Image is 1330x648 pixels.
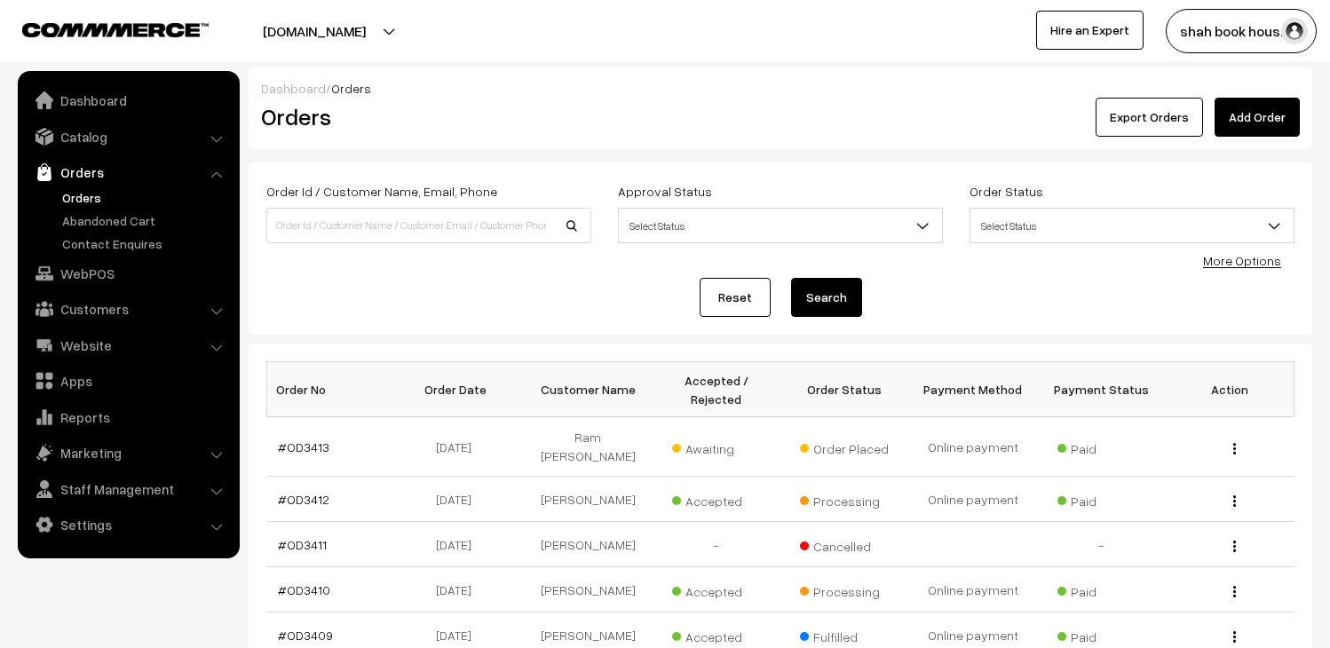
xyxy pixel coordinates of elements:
[1233,443,1236,454] img: Menu
[800,435,889,458] span: Order Placed
[1166,362,1294,417] th: Action
[22,437,234,469] a: Marketing
[22,18,178,39] a: COMMMERCE
[1215,98,1300,137] a: Add Order
[22,121,234,153] a: Catalog
[524,567,653,612] td: [PERSON_NAME]
[1096,98,1203,137] button: Export Orders
[331,81,371,96] span: Orders
[278,439,329,454] a: #OD3413
[1233,541,1236,552] img: Menu
[618,182,712,201] label: Approval Status
[1037,362,1166,417] th: Payment Status
[909,477,1038,522] td: Online payment
[201,9,428,53] button: [DOMAIN_NAME]
[278,628,333,643] a: #OD3409
[1203,253,1281,268] a: More Options
[395,522,524,567] td: [DATE]
[800,578,889,601] span: Processing
[1281,18,1308,44] img: user
[700,278,771,317] a: Reset
[395,417,524,477] td: [DATE]
[1233,631,1236,643] img: Menu
[1057,435,1146,458] span: Paid
[1057,623,1146,646] span: Paid
[22,84,234,116] a: Dashboard
[395,362,524,417] th: Order Date
[1233,495,1236,507] img: Menu
[22,23,209,36] img: COMMMERCE
[278,582,330,597] a: #OD3410
[800,533,889,556] span: Cancelled
[58,211,234,230] a: Abandoned Cart
[652,362,780,417] th: Accepted / Rejected
[261,103,590,130] h2: Orders
[22,329,234,361] a: Website
[970,182,1043,201] label: Order Status
[1037,522,1166,567] td: -
[266,208,591,243] input: Order Id / Customer Name / Customer Email / Customer Phone
[780,362,909,417] th: Order Status
[909,417,1038,477] td: Online payment
[524,522,653,567] td: [PERSON_NAME]
[1036,11,1144,50] a: Hire an Expert
[261,81,326,96] a: Dashboard
[619,210,942,241] span: Select Status
[672,435,761,458] span: Awaiting
[909,362,1038,417] th: Payment Method
[58,234,234,253] a: Contact Enquires
[278,537,327,552] a: #OD3411
[970,208,1294,243] span: Select Status
[800,487,889,510] span: Processing
[58,188,234,207] a: Orders
[1233,586,1236,597] img: Menu
[524,477,653,522] td: [PERSON_NAME]
[261,79,1300,98] div: /
[909,567,1038,612] td: Online payment
[22,401,234,433] a: Reports
[800,623,889,646] span: Fulfilled
[1057,578,1146,601] span: Paid
[791,278,862,317] button: Search
[672,578,761,601] span: Accepted
[22,365,234,397] a: Apps
[22,473,234,505] a: Staff Management
[22,156,234,188] a: Orders
[278,492,329,507] a: #OD3412
[395,477,524,522] td: [DATE]
[266,182,497,201] label: Order Id / Customer Name, Email, Phone
[618,208,943,243] span: Select Status
[1166,9,1317,53] button: shah book hous…
[672,623,761,646] span: Accepted
[524,417,653,477] td: Ram [PERSON_NAME]
[524,362,653,417] th: Customer Name
[22,257,234,289] a: WebPOS
[267,362,396,417] th: Order No
[970,210,1294,241] span: Select Status
[22,293,234,325] a: Customers
[395,567,524,612] td: [DATE]
[22,509,234,541] a: Settings
[672,487,761,510] span: Accepted
[652,522,780,567] td: -
[1057,487,1146,510] span: Paid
